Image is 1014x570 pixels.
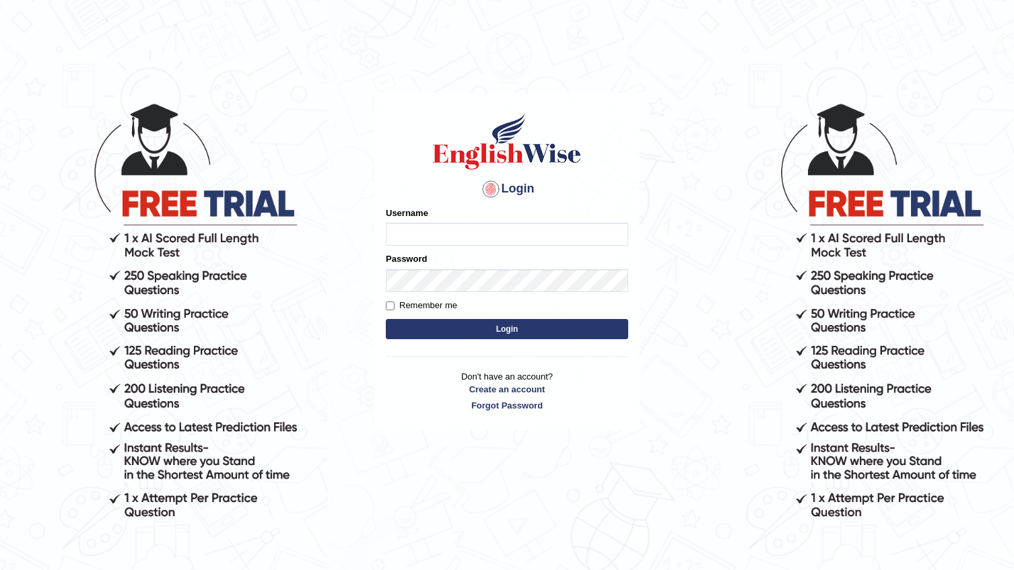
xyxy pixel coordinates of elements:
p: Don't have an account? [386,370,628,412]
a: Create an account [386,383,628,396]
h4: Login [386,178,628,200]
img: Logo of English Wise sign in for intelligent practice with AI [430,111,584,172]
label: Username [386,207,428,219]
a: Forgot Password [386,399,628,412]
input: Remember me [386,301,395,310]
label: Remember me [386,299,457,312]
label: Password [386,252,427,265]
button: Login [386,319,628,339]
